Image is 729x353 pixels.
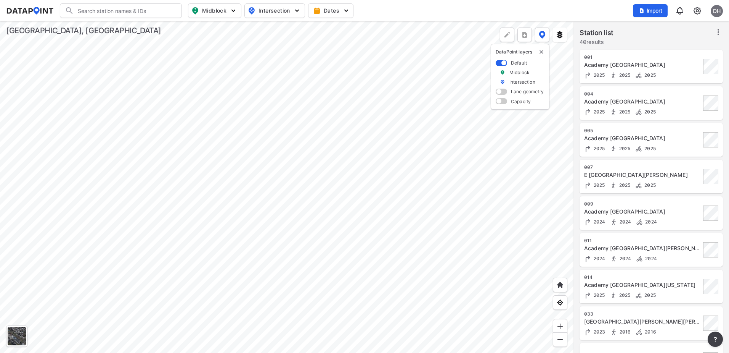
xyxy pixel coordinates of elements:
[643,329,656,335] span: 2016
[535,28,549,42] button: DataPoint layers
[538,49,544,55] img: close-external-leyer.3061a1c7.svg
[191,6,200,15] img: map_pin_mid.602f9df1.svg
[610,218,618,226] img: Pedestrian count
[639,8,645,14] img: file_add.62c1e8a2.svg
[584,311,701,317] div: 033
[617,72,631,78] span: 2025
[503,31,511,39] img: +Dz8AAAAASUVORK5CYII=
[191,6,236,15] span: Midblock
[342,7,350,15] img: 5YPKRKmlfpI5mqlR8AD95paCi+0kK1fRFDJSaMmawlwaeJcJwk9O2fotCW5ve9gAAAAASUVORK5CYII=
[293,7,301,15] img: 5YPKRKmlfpI5mqlR8AD95paCi+0kK1fRFDJSaMmawlwaeJcJwk9O2fotCW5ve9gAAAAASUVORK5CYII=
[617,292,631,298] span: 2025
[553,278,567,292] div: Home
[617,182,631,188] span: 2025
[708,332,723,347] button: more
[618,256,631,261] span: 2024
[584,328,592,336] img: Turning count
[610,255,618,262] img: Pedestrian count
[635,291,642,299] img: Bicycle count
[556,336,564,343] img: MAAAAAElFTkSuQmCC
[618,329,631,335] span: 2016
[584,318,701,325] div: Buncombe St & Butler Ave/Atwood St
[584,274,701,280] div: 014
[592,329,605,335] span: 2023
[635,108,642,116] img: Bicycle count
[538,49,544,55] button: delete
[592,256,605,261] span: 2024
[584,128,701,134] div: 005
[633,7,671,14] a: Import
[511,60,527,66] label: Default
[584,145,592,152] img: Turning count
[617,109,631,115] span: 2025
[556,31,564,39] img: layers.ee07997e.svg
[6,7,54,15] img: dataPointLogo.9353c09d.svg
[500,79,505,85] img: marker_Intersection.6861001b.svg
[521,31,528,39] img: xqJnZQTG2JQi0x5lvmkeSNbbgIiQD62bqHG8IfrOzanD0FsRdYrij6fAAAAAElFTkSuQmCC
[584,134,701,142] div: Academy St & College St
[584,238,701,244] div: 011
[308,3,353,18] button: Dates
[584,245,701,252] div: Academy St McBee Ave
[642,292,656,298] span: 2025
[642,109,656,115] span: 2025
[500,69,505,76] img: marker_Midblock.5ba75e30.svg
[584,54,701,60] div: 001
[584,181,592,189] img: Turning count
[553,295,567,310] div: View my location
[635,71,642,79] img: Bicycle count
[635,181,642,189] img: Bicycle count
[500,28,514,42] div: Polygon tool
[584,281,701,289] div: Academy St Washington St
[610,291,617,299] img: Pedestrian count
[556,281,564,289] img: +XpAUvaXAN7GudzAAAAAElFTkSuQmCC
[610,181,617,189] img: Pedestrian count
[592,219,605,225] span: 2024
[315,7,348,15] span: Dates
[693,6,702,15] img: cids17cp3yIFEOpj3V8A9qJSH103uA521RftCD4eeui4ksIb+krbm5XvIjxD52OS6NWLn9gAAAAAElFTkSuQmCC
[617,146,631,151] span: 2025
[6,325,27,347] div: Toggle basemap
[584,61,701,69] div: Academy St & Buncombe St
[509,79,535,85] label: Intersection
[539,31,546,39] img: data-point-layers.37681fc9.svg
[553,319,567,334] div: Zoom in
[635,328,643,336] img: Bicycle count
[188,3,241,18] button: Midblock
[511,88,544,95] label: Lane geometry
[584,91,701,97] div: 004
[592,182,605,188] span: 2025
[584,208,701,215] div: Academy St & N Main St
[636,218,643,226] img: Bicycle count
[230,7,237,15] img: 5YPKRKmlfpI5mqlR8AD95paCi+0kK1fRFDJSaMmawlwaeJcJwk9O2fotCW5ve9gAAAAASUVORK5CYII=
[553,332,567,347] div: Zoom out
[635,145,642,152] img: Bicycle count
[610,145,617,152] img: Pedestrian count
[642,146,656,151] span: 2025
[584,71,592,79] img: Turning count
[712,335,718,344] span: ?
[642,72,656,78] span: 2025
[610,71,617,79] img: Pedestrian count
[584,98,701,105] div: Academy St & N Church St
[244,3,305,18] button: Intersection
[580,38,613,46] label: 40 results
[511,98,531,105] label: Capacity
[313,7,321,15] img: calendar-gold.39a51dde.svg
[592,146,605,151] span: 2025
[637,7,663,15] span: Import
[643,256,657,261] span: 2024
[642,182,656,188] span: 2025
[248,6,300,15] span: Intersection
[496,49,544,55] p: DataPoint layers
[6,25,161,36] div: [GEOGRAPHIC_DATA], [GEOGRAPHIC_DATA]
[584,108,592,116] img: Turning count
[633,4,668,17] button: Import
[584,171,701,179] div: E North St & Academy St/Williams St
[592,109,605,115] span: 2025
[584,291,592,299] img: Turning count
[711,5,723,17] div: DH
[610,328,618,336] img: Pedestrian count
[552,28,567,42] button: External layers
[556,322,564,330] img: ZvzfEJKXnyWIrJytrsY285QMwk63cM6Drc+sIAAAAASUVORK5CYII=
